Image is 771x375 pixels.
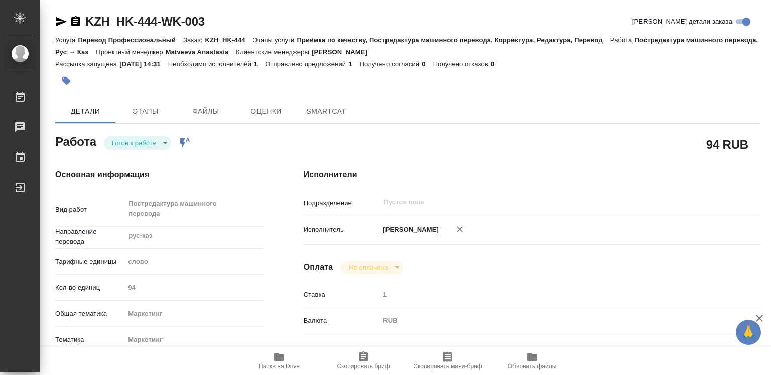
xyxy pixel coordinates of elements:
p: Проектный менеджер [96,48,165,56]
button: Готов к работе [109,139,159,147]
button: Скопировать ссылку [70,16,82,28]
p: 1 [348,60,359,68]
p: Исполнитель [304,225,380,235]
button: Скопировать ссылку для ЯМессенджера [55,16,67,28]
span: Детали [61,105,109,118]
button: Скопировать бриф [321,347,406,375]
button: Добавить тэг [55,70,77,92]
p: [DATE] 14:31 [119,60,168,68]
span: [PERSON_NAME] детали заказа [632,17,732,27]
span: Файлы [182,105,230,118]
p: Необходимо исполнителей [168,60,254,68]
span: Обновить файлы [508,363,557,370]
p: Направление перевода [55,227,124,247]
a: KZH_HK-444-WK-003 [85,15,205,28]
p: Подразделение [304,198,380,208]
span: Оценки [242,105,290,118]
p: Кол-во единиц [55,283,124,293]
div: слово [124,253,263,270]
p: Заказ: [183,36,205,44]
input: Пустое поле [382,196,698,208]
div: Маркетинг [124,331,263,348]
p: Ставка [304,290,380,300]
p: Валюта [304,316,380,326]
p: Рассылка запущена [55,60,119,68]
p: Получено согласий [360,60,422,68]
p: Перевод Профессиональный [78,36,183,44]
p: Работа [610,36,635,44]
p: 0 [491,60,502,68]
p: Тарифные единицы [55,257,124,267]
p: 0 [422,60,433,68]
p: Этапы услуги [253,36,297,44]
p: Отправлено предложений [265,60,348,68]
button: Удалить исполнителя [449,218,471,240]
button: Папка на Drive [237,347,321,375]
p: Вид работ [55,205,124,215]
p: Услуга [55,36,78,44]
div: Готов к работе [104,136,171,150]
button: 🙏 [736,320,761,345]
h4: Основная информация [55,169,264,181]
span: Скопировать мини-бриф [413,363,482,370]
span: SmartCat [302,105,350,118]
div: RUB [379,312,722,329]
span: Папка на Drive [259,363,300,370]
button: Скопировать мини-бриф [406,347,490,375]
h2: 94 RUB [706,136,748,153]
p: Matveeva Anastasia [166,48,236,56]
p: Тематика [55,335,124,345]
span: 🙏 [740,322,757,343]
p: Клиентские менеджеры [236,48,312,56]
p: Приёмка по качеству, Постредактура машинного перевода, Корректура, Редактура, Перевод [297,36,610,44]
p: Получено отказов [433,60,491,68]
button: Обновить файлы [490,347,574,375]
p: [PERSON_NAME] [379,225,439,235]
h2: Работа [55,132,96,150]
h4: Исполнители [304,169,760,181]
input: Пустое поле [124,280,263,295]
span: Скопировать бриф [337,363,390,370]
p: Общая тематика [55,309,124,319]
button: Не оплачена [346,263,391,272]
div: Маркетинг [124,305,263,322]
h4: Оплата [304,261,333,273]
p: 1 [254,60,265,68]
div: Готов к работе [341,261,403,274]
p: KZH_HK-444 [205,36,253,44]
input: Пустое поле [379,287,722,302]
span: Этапы [121,105,170,118]
p: [PERSON_NAME] [312,48,375,56]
